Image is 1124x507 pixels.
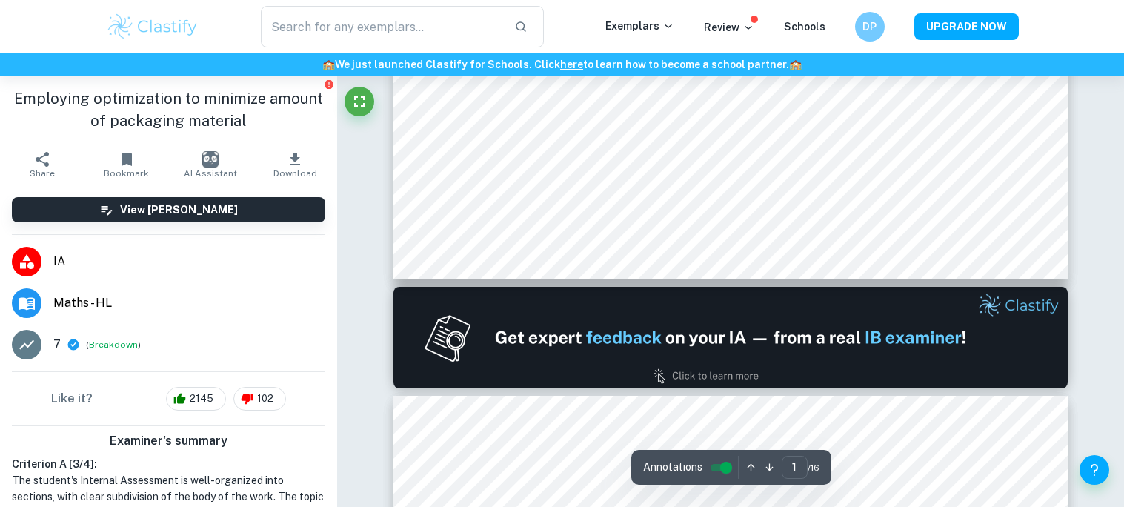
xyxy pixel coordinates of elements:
p: 7 [53,336,61,354]
h6: Like it? [51,390,93,408]
a: here [560,59,583,70]
h6: We just launched Clastify for Schools. Click to learn how to become a school partner. [3,56,1121,73]
h6: Examiner's summary [6,432,331,450]
span: 2145 [182,391,222,406]
button: UPGRADE NOW [914,13,1019,40]
p: Exemplars [605,18,674,34]
a: Schools [784,21,825,33]
button: DP [855,12,885,42]
button: Help and Feedback [1080,455,1109,485]
input: Search for any exemplars... [261,6,503,47]
button: Download [253,144,337,185]
img: AI Assistant [202,151,219,168]
div: 102 [233,387,286,411]
h6: View [PERSON_NAME] [120,202,238,218]
span: 🏫 [322,59,335,70]
div: 2145 [166,387,226,411]
button: View [PERSON_NAME] [12,197,325,222]
span: Download [273,168,317,179]
span: AI Assistant [184,168,237,179]
img: Clastify logo [106,12,200,42]
button: Bookmark [84,144,169,185]
p: Review [704,19,754,36]
h1: Employing optimization to minimize amount of packaging material [12,87,325,132]
span: Bookmark [104,168,149,179]
span: 🏫 [789,59,802,70]
h6: Criterion A [ 3 / 4 ]: [12,456,325,472]
span: Maths - HL [53,294,325,312]
span: 102 [249,391,282,406]
span: Annotations [643,460,702,475]
span: ( ) [86,338,141,352]
button: Fullscreen [345,87,374,116]
span: IA [53,253,325,271]
span: Share [30,168,55,179]
button: Report issue [323,79,334,90]
h6: DP [861,19,878,35]
button: AI Assistant [169,144,253,185]
span: / 16 [808,461,819,474]
img: Ad [393,287,1068,388]
button: Breakdown [89,338,138,351]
